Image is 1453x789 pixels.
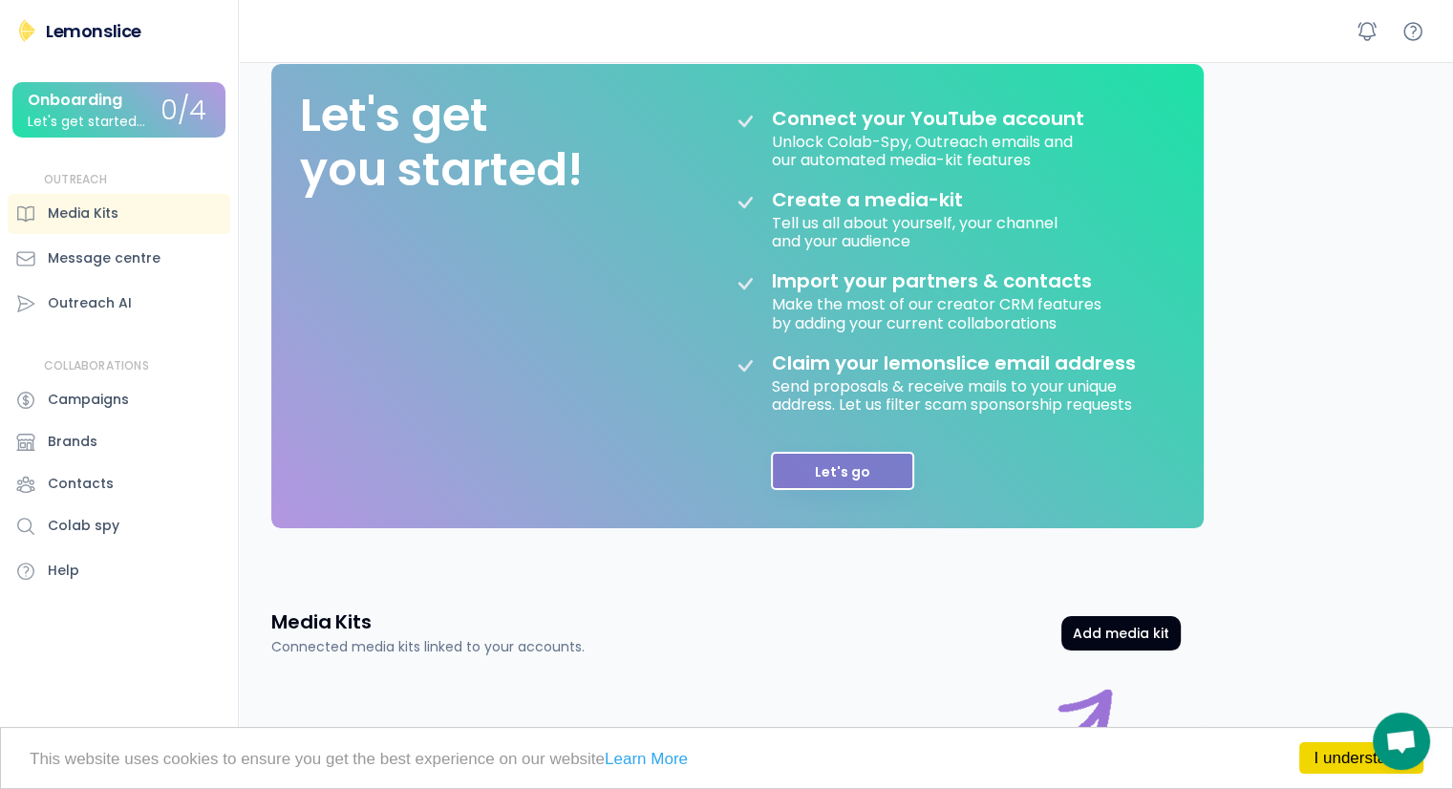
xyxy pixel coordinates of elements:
[605,750,688,768] a: Learn More
[48,390,129,410] div: Campaigns
[772,352,1136,374] div: Claim your lemonslice email address
[48,516,119,536] div: Colab spy
[300,88,583,198] div: Let's get you started!
[44,172,108,188] div: OUTREACH
[15,19,38,42] img: Lemonslice
[1061,616,1181,650] button: Add media kit
[46,19,141,43] div: Lemonslice
[28,92,122,109] div: Onboarding
[48,474,114,494] div: Contacts
[48,248,160,268] div: Message centre
[772,188,1011,211] div: Create a media-kit
[44,358,149,374] div: COLLABORATIONS
[30,751,1423,767] p: This website uses cookies to ensure you get the best experience on our website
[772,107,1084,130] div: Connect your YouTube account
[772,269,1092,292] div: Import your partners & contacts
[48,203,118,224] div: Media Kits
[160,96,206,126] div: 0/4
[48,432,97,452] div: Brands
[772,130,1077,169] div: Unlock Colab-Spy, Outreach emails and our automated media-kit features
[772,211,1061,250] div: Tell us all about yourself, your channel and your audience
[1299,742,1423,774] a: I understand!
[271,637,585,657] div: Connected media kits linked to your accounts.
[771,452,914,490] button: Let's go
[28,115,145,129] div: Let's get started...
[772,374,1154,414] div: Send proposals & receive mails to your unique address. Let us filter scam sponsorship requests
[1373,713,1430,770] a: Open chat
[772,292,1105,331] div: Make the most of our creator CRM features by adding your current collaborations
[271,608,372,635] h3: Media Kits
[48,293,132,313] div: Outreach AI
[48,561,79,581] div: Help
